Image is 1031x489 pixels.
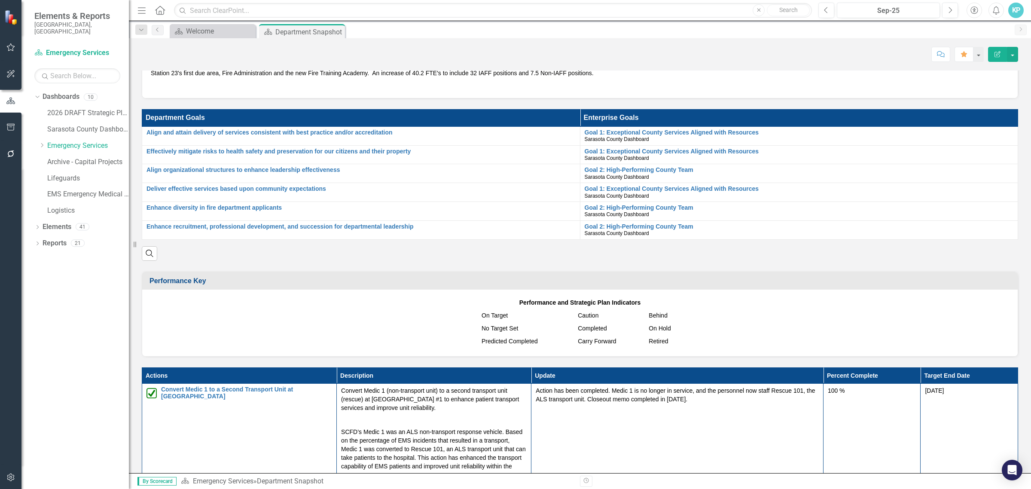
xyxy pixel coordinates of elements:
[34,11,120,21] span: Elements & Reports
[146,205,576,211] a: Enhance diversity in fire department applicants
[181,477,573,486] div: »
[47,157,129,167] a: Archive - Capital Projects
[142,202,580,220] td: Double-Click to Edit Right Click for Context Menu
[84,93,98,101] div: 10
[34,68,120,83] input: Search Below...
[642,313,649,320] img: MeasureBehind.png
[642,326,649,333] img: MeasureSuspended.png
[142,164,580,183] td: Double-Click to Edit Right Click for Context Menu
[585,205,1014,211] a: Goal 2: High-Performing County Team
[779,6,798,13] span: Search
[142,220,580,239] td: Double-Click to Edit Right Click for Context Menu
[47,108,129,118] a: 2026 DRAFT Strategic Plan
[649,338,668,345] span: Retired
[482,338,538,345] span: Predicted Completed
[172,26,253,37] a: Welcome
[174,3,812,18] input: Search ClearPoint...
[585,174,649,180] span: Sarasota County Dashboard
[482,325,518,332] span: No Target Set
[828,386,916,395] div: 100 %
[275,27,343,37] div: Department Snapshot
[585,186,1014,192] a: Goal 1: Exceptional County Services Aligned with Resources
[142,183,580,202] td: Double-Click to Edit Right Click for Context Menu
[649,325,671,332] span: On Hold
[43,222,71,232] a: Elements
[585,193,649,199] span: Sarasota County Dashboard
[146,129,576,136] a: Align and attain delivery of services consistent with best practice and/or accreditation
[341,386,527,414] p: Convert Medic 1 (non-transport unit) to a second transport unit (rescue) at [GEOGRAPHIC_DATA] #1 ...
[649,312,668,319] span: Behind
[149,277,1013,285] h3: Performance Key
[146,148,576,155] a: Effectively mitigate risks to health safety and preservation for our citizens and their property
[519,299,641,306] strong: Performance and Strategic Plan Indicators
[578,312,598,319] span: Caution
[578,338,616,345] span: Carry Forward
[257,477,323,485] div: Department Snapshot
[585,230,649,236] span: Sarasota County Dashboard
[585,211,649,217] span: Sarasota County Dashboard
[585,148,1014,155] a: Goal 1: Exceptional County Services Aligned with Resources
[4,10,19,25] img: ClearPoint Strategy
[642,339,649,345] img: Sarasota%20Hourglass%20v2.png
[142,145,580,164] td: Double-Click to Edit Right Click for Context Menu
[571,339,578,345] img: Sarasota%20Carry%20Forward.png
[585,129,1014,136] a: Goal 1: Exceptional County Services Aligned with Resources
[34,48,120,58] a: Emergency Services
[571,313,578,320] img: MeasureCaution.png
[47,174,129,183] a: Lifeguards
[585,167,1014,173] a: Goal 2: High-Performing County Team
[47,141,129,151] a: Emergency Services
[536,386,819,403] p: Action has been completed. Medic 1 is no longer in service, and the personnel now staff Rescue 10...
[142,384,337,482] td: Double-Click to Edit Right Click for Context Menu
[585,136,649,142] span: Sarasota County Dashboard
[47,206,129,216] a: Logistics
[475,339,482,345] img: Sarasota%20Predicted%20Complete.png
[1002,460,1022,480] div: Open Intercom Messenger
[840,6,937,16] div: Sep-25
[585,155,649,161] span: Sarasota County Dashboard
[475,326,482,333] img: NoTargetSet.png
[337,384,531,482] td: Double-Click to Edit
[837,3,940,18] button: Sep-25
[146,223,576,230] a: Enhance recruitment, professional development, and succession for departmental leadership
[341,426,527,479] p: SCFD’s Medic 1 was an ALS non-transport response vehicle. Based on the percentage of EMS incident...
[146,186,576,192] a: Deliver effective services based upon community expectations
[482,312,508,319] span: On Target
[823,384,921,482] td: Double-Click to Edit
[585,223,1014,230] a: Goal 2: High-Performing County Team
[921,384,1018,482] td: Double-Click to Edit
[137,477,177,486] span: By Scorecard
[146,167,576,173] a: Align organizational structures to enhance leadership effectiveness
[43,92,79,102] a: Dashboards
[34,21,120,35] small: [GEOGRAPHIC_DATA], [GEOGRAPHIC_DATA]
[925,387,944,394] span: [DATE]
[76,223,89,231] div: 41
[193,477,253,485] a: Emergency Services
[47,189,129,199] a: EMS Emergency Medical Services
[146,388,157,398] img: Completed
[1008,3,1024,18] button: KP
[186,26,253,37] div: Welcome
[475,313,482,320] img: ontarget.png
[767,4,810,16] button: Search
[71,240,85,247] div: 21
[43,238,67,248] a: Reports
[571,326,578,333] img: Green%20Checkbox%20%20v2.png
[47,125,129,134] a: Sarasota County Dashboard
[142,126,580,145] td: Double-Click to Edit Right Click for Context Menu
[161,386,332,400] a: Convert Medic 1 to a Second Transport Unit at [GEOGRAPHIC_DATA]
[531,384,824,482] td: Double-Click to Edit
[578,325,607,332] span: Completed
